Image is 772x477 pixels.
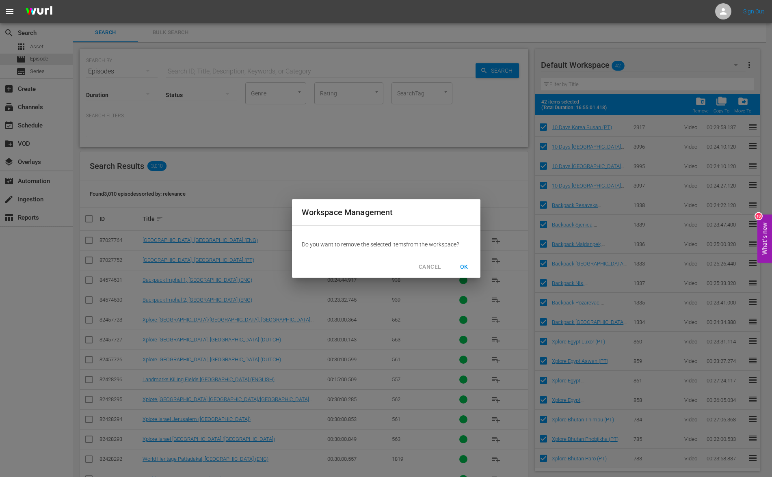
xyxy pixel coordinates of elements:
[755,213,762,219] div: 10
[458,262,471,272] span: OK
[5,6,15,16] span: menu
[302,240,471,248] p: Do you want to remove the selected item s from the workspace?
[302,206,471,219] h2: Workspace Management
[757,214,772,263] button: Open Feedback Widget
[451,259,477,274] button: OK
[743,8,764,15] a: Sign Out
[19,2,58,21] img: ans4CAIJ8jUAAAAAAAAAAAAAAAAAAAAAAAAgQb4GAAAAAAAAAAAAAAAAAAAAAAAAJMjXAAAAAAAAAAAAAAAAAAAAAAAAgAT5G...
[419,262,441,272] span: CANCEL
[412,259,448,274] button: CANCEL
